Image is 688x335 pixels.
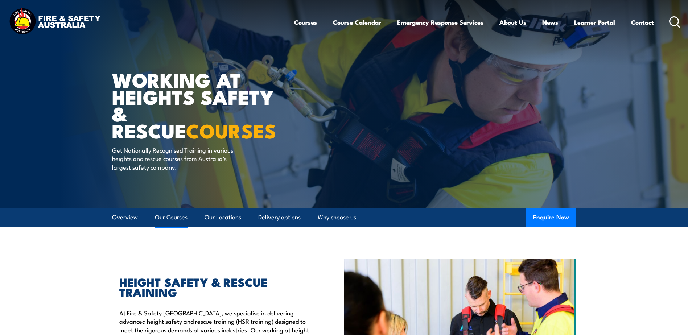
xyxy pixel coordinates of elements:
strong: COURSES [186,115,276,145]
a: Emergency Response Services [397,13,483,32]
h1: WORKING AT HEIGHTS SAFETY & RESCUE [112,71,291,139]
a: News [542,13,558,32]
a: Why choose us [318,208,356,227]
button: Enquire Now [526,208,576,227]
a: Our Locations [205,208,241,227]
a: Overview [112,208,138,227]
a: Course Calendar [333,13,381,32]
a: Learner Portal [574,13,615,32]
h2: HEIGHT SAFETY & RESCUE TRAINING [119,277,311,297]
p: Get Nationally Recognised Training in various heights and rescue courses from Australia’s largest... [112,146,244,171]
a: Contact [631,13,654,32]
a: Delivery options [258,208,301,227]
a: Courses [294,13,317,32]
a: About Us [499,13,526,32]
a: Our Courses [155,208,188,227]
